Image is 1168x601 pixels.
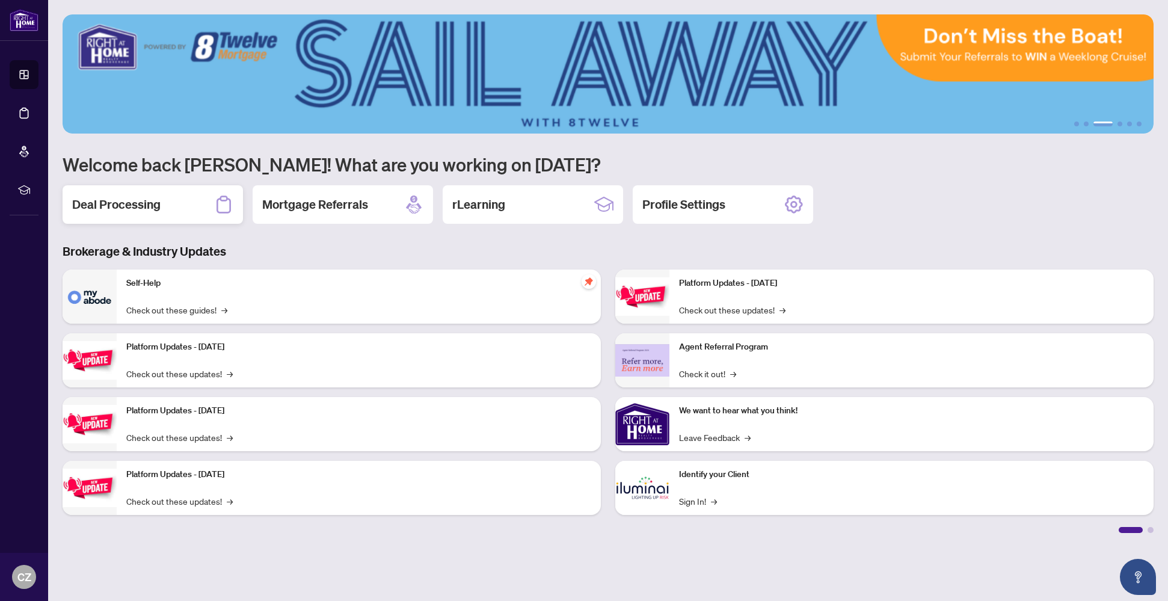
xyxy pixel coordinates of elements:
h1: Welcome back [PERSON_NAME]! What are you working on [DATE]? [63,153,1154,176]
a: Check out these updates!→ [126,367,233,380]
img: Platform Updates - July 8, 2025 [63,469,117,507]
p: Identify your Client [679,468,1144,481]
img: Platform Updates - July 21, 2025 [63,405,117,443]
p: We want to hear what you think! [679,404,1144,418]
img: Agent Referral Program [615,344,669,377]
span: → [745,431,751,444]
p: Platform Updates - [DATE] [126,404,591,418]
img: Slide 2 [63,14,1154,134]
h2: Deal Processing [72,196,161,213]
span: → [227,367,233,380]
img: Platform Updates - September 16, 2025 [63,341,117,379]
p: Self-Help [126,277,591,290]
span: → [227,431,233,444]
span: → [779,303,785,316]
a: Check out these updates!→ [126,495,233,508]
img: Platform Updates - June 23, 2025 [615,277,669,315]
h2: Profile Settings [642,196,725,213]
p: Agent Referral Program [679,341,1144,354]
img: We want to hear what you think! [615,397,669,451]
button: 1 [1074,122,1079,126]
span: → [711,495,717,508]
button: 6 [1137,122,1142,126]
span: pushpin [582,274,596,289]
p: Platform Updates - [DATE] [126,341,591,354]
span: → [227,495,233,508]
a: Check out these updates!→ [679,303,785,316]
a: Check out these updates!→ [126,431,233,444]
button: 3 [1093,122,1113,126]
h2: Mortgage Referrals [262,196,368,213]
button: 5 [1127,122,1132,126]
a: Check out these guides!→ [126,303,227,316]
a: Sign In!→ [679,495,717,508]
h2: rLearning [452,196,505,213]
img: Self-Help [63,270,117,324]
button: 2 [1084,122,1089,126]
span: → [730,367,736,380]
button: Open asap [1120,559,1156,595]
span: → [221,303,227,316]
a: Check it out!→ [679,367,736,380]
h3: Brokerage & Industry Updates [63,243,1154,260]
img: logo [10,9,38,31]
img: Identify your Client [615,461,669,515]
button: 4 [1117,122,1122,126]
p: Platform Updates - [DATE] [679,277,1144,290]
span: CZ [17,569,31,585]
p: Platform Updates - [DATE] [126,468,591,481]
a: Leave Feedback→ [679,431,751,444]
